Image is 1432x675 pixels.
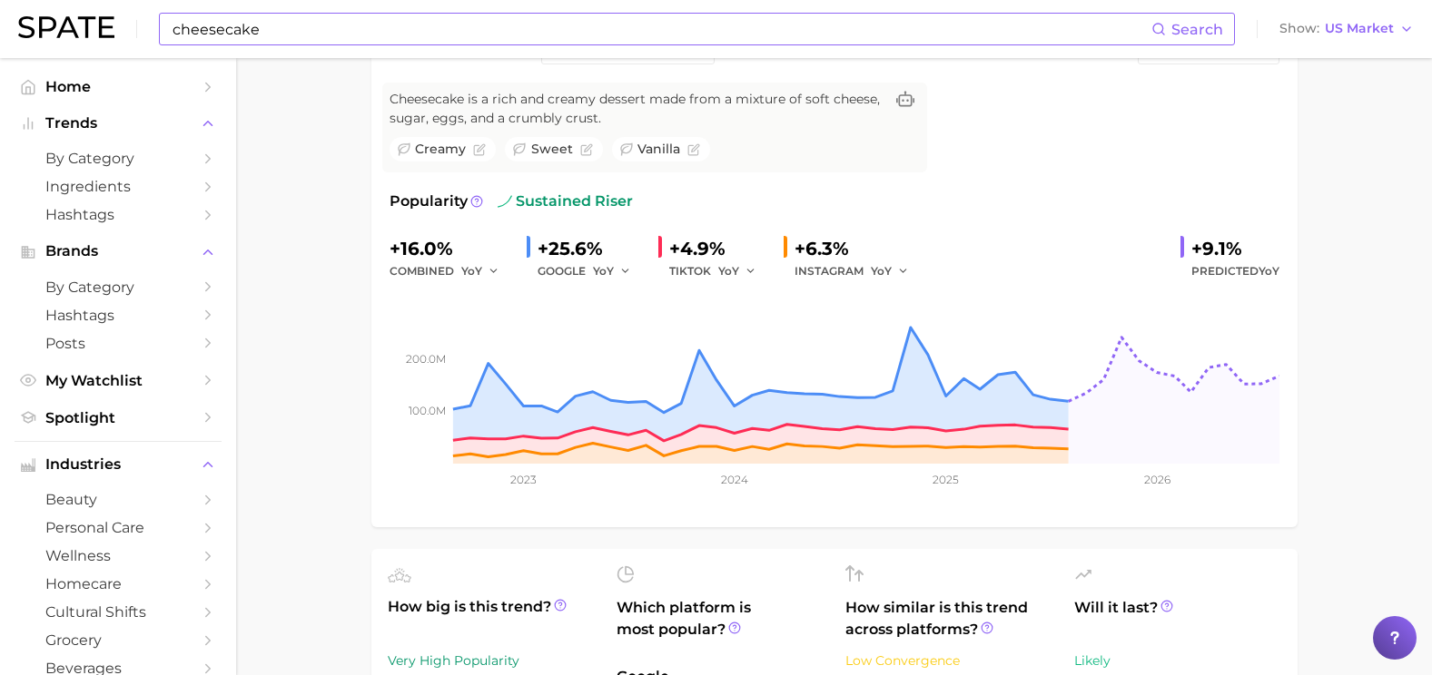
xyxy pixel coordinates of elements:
button: Flag as miscategorized or irrelevant [473,143,486,156]
span: Will it last? [1074,597,1281,641]
button: Trends [15,110,222,137]
span: My Watchlist [45,372,191,389]
span: Industries [45,456,191,473]
span: wellness [45,547,191,564]
a: Hashtags [15,201,222,229]
span: grocery [45,631,191,649]
span: YoY [718,263,739,279]
a: personal care [15,514,222,542]
span: Home [45,78,191,95]
button: Flag as miscategorized or irrelevant [580,143,593,156]
div: +16.0% [390,234,512,263]
div: GOOGLE [538,260,644,282]
div: +6.3% [795,234,922,263]
span: How big is this trend? [388,596,595,641]
button: Brands [15,238,222,265]
span: Ingredients [45,178,191,195]
span: beauty [45,491,191,508]
a: Spotlight [15,404,222,432]
div: +25.6% [538,234,644,263]
span: How similar is this trend across platforms? [845,597,1052,641]
span: Search [1171,21,1223,38]
a: Home [15,73,222,101]
tspan: 2024 [720,473,747,486]
span: Hashtags [45,307,191,324]
button: YoY [871,260,910,282]
tspan: 2026 [1143,473,1170,486]
div: Low Convergence [845,650,1052,671]
span: US Market [1325,24,1394,34]
tspan: 2025 [933,473,959,486]
div: TIKTOK [669,260,769,282]
span: sweet [531,140,573,159]
span: Hashtags [45,206,191,223]
div: +9.1% [1191,234,1279,263]
span: by Category [45,150,191,167]
div: Very High Popularity [388,650,595,671]
a: wellness [15,542,222,570]
button: YoY [593,260,632,282]
span: creamy [415,140,466,159]
span: homecare [45,575,191,592]
div: Likely [1074,650,1281,671]
div: combined [390,260,512,282]
a: My Watchlist [15,367,222,395]
span: personal care [45,519,191,536]
a: Posts [15,329,222,357]
span: sustained riser [498,191,633,212]
span: vanilla [637,140,680,159]
a: cultural shifts [15,598,222,626]
span: Predicted [1191,260,1279,282]
span: YoY [593,263,614,279]
a: beauty [15,485,222,514]
div: INSTAGRAM [795,260,922,282]
span: YoY [1259,264,1279,278]
a: grocery [15,626,222,654]
button: ShowUS Market [1275,17,1418,41]
a: Ingredients [15,172,222,201]
button: Flag as miscategorized or irrelevant [687,143,700,156]
a: by Category [15,273,222,301]
tspan: 2023 [510,473,537,486]
span: Popularity [390,191,468,212]
span: Cheesecake is a rich and creamy dessert made from a mixture of soft cheese, sugar, eggs, and a cr... [390,90,884,128]
a: homecare [15,570,222,598]
span: Spotlight [45,409,191,426]
span: Show [1279,24,1319,34]
img: SPATE [18,16,114,38]
div: +4.9% [669,234,769,263]
span: Trends [45,115,191,132]
img: sustained riser [498,194,512,209]
span: by Category [45,279,191,296]
span: Brands [45,243,191,259]
span: YoY [871,263,892,279]
a: Hashtags [15,301,222,329]
button: Industries [15,451,222,478]
a: by Category [15,144,222,172]
span: Posts [45,335,191,352]
span: YoY [461,263,482,279]
input: Search here for a brand, industry, or ingredient [171,14,1151,44]
button: YoY [718,260,757,282]
span: cultural shifts [45,603,191,621]
button: YoY [461,260,500,282]
h1: cheesecake [390,38,527,60]
span: Which platform is most popular? [617,597,824,657]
